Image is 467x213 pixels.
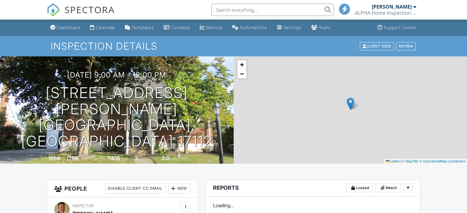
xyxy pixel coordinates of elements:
[240,70,244,78] span: −
[309,22,333,33] a: Team
[161,22,193,33] a: Contacts
[360,42,394,50] div: Client View
[139,157,156,161] span: bedrooms
[10,85,224,150] h1: [STREET_ADDRESS][PERSON_NAME] [GEOGRAPHIC_DATA], [GEOGRAPHIC_DATA] 17112
[96,25,115,30] div: Calendar
[41,157,47,161] span: Built
[57,25,80,30] div: Dashboard
[170,157,188,161] span: bathrooms
[400,159,401,163] span: |
[319,25,330,30] div: Team
[47,8,115,21] a: SPECTORA
[230,22,270,33] a: Automations (Basic)
[211,4,334,16] input: Search everything...
[88,22,118,33] a: Calendar
[121,157,129,161] span: sq.ft.
[48,155,60,162] div: 1956
[72,203,94,208] span: Inspector
[171,25,190,30] div: Contacts
[47,3,60,17] img: The Best Home Inspection Software - Spectora
[384,25,417,30] div: Support Center
[47,180,198,197] h3: People
[372,4,412,10] div: [PERSON_NAME]
[48,22,83,33] a: Dashboard
[386,159,399,163] a: Leaflet
[283,25,301,30] div: Settings
[420,159,465,163] a: © OpenStreetMap contributors
[402,159,419,163] a: © MapTiler
[206,25,222,30] div: Metrics
[131,25,154,30] div: Templates
[274,22,304,33] a: Settings
[375,22,419,33] a: Support Center
[123,22,156,33] a: Templates
[396,42,416,50] div: More
[135,155,138,162] div: 3
[107,155,120,162] div: 7405
[64,3,115,16] span: SPECTORA
[355,10,416,16] div: ALPHA Home Inspection LLC
[347,97,354,110] img: Marker
[240,61,244,68] span: +
[66,155,78,162] div: 1786
[359,44,395,48] a: Client View
[240,25,267,30] div: Automations
[237,69,247,78] a: Zoom out
[237,60,247,69] a: Zoom in
[94,157,107,161] span: Lot Size
[67,71,166,79] h3: [DATE] 9:00 am - 12:00 pm
[168,184,190,193] div: New
[197,22,225,33] a: Metrics
[79,157,88,161] span: sq. ft.
[162,155,169,162] div: 2.0
[105,184,165,193] div: Disable Client CC Email
[51,41,416,51] h1: Inspection Details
